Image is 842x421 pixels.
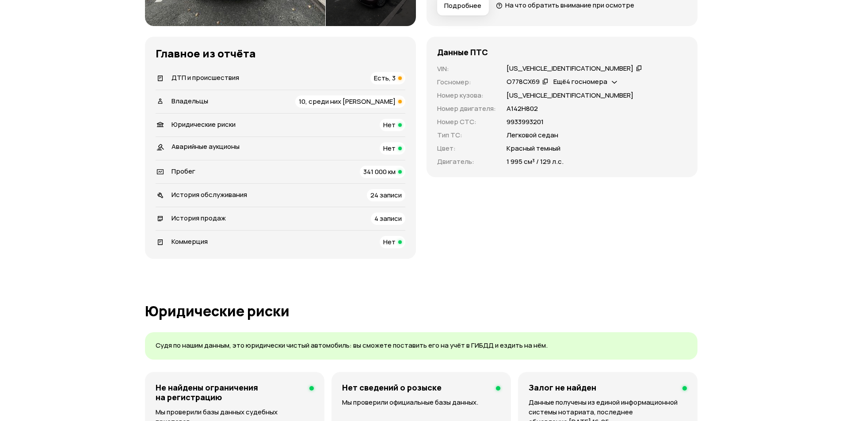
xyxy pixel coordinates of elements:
span: Нет [383,237,396,247]
span: Владельцы [171,96,208,106]
p: Госномер : [437,77,496,87]
div: О778СХ69 [507,77,540,87]
span: История продаж [171,213,226,223]
span: Нет [383,120,396,129]
span: На что обратить внимание при осмотре [505,0,634,10]
span: Юридические риски [171,120,236,129]
span: Нет [383,144,396,153]
h3: Главное из отчёта [156,47,405,60]
span: Есть, 3 [374,73,396,83]
p: Красный темный [507,144,560,153]
p: VIN : [437,64,496,74]
p: Мы проверили официальные базы данных. [342,398,500,407]
span: 4 записи [374,214,402,223]
span: Пробег [171,167,195,176]
p: Номер СТС : [437,117,496,127]
h4: Нет сведений о розыске [342,383,442,392]
p: Номер двигателя : [437,104,496,114]
span: Подробнее [444,1,481,10]
p: Тип ТС : [437,130,496,140]
h1: Юридические риски [145,303,697,319]
p: 9933993201 [507,117,544,127]
p: Легковой седан [507,130,558,140]
p: Двигатель : [437,157,496,167]
span: Аварийные аукционы [171,142,240,151]
p: 1 995 см³ / 129 л.с. [507,157,564,167]
p: А142Н802 [507,104,538,114]
div: [US_VEHICLE_IDENTIFICATION_NUMBER] [507,64,633,73]
span: 24 записи [370,190,402,200]
span: История обслуживания [171,190,247,199]
span: Ещё 4 госномера [553,77,607,86]
p: [US_VEHICLE_IDENTIFICATION_NUMBER] [507,91,633,100]
span: 341 000 км [363,167,396,176]
p: Цвет : [437,144,496,153]
span: ДТП и происшествия [171,73,239,82]
span: 10, среди них [PERSON_NAME] [299,97,396,106]
span: Коммерция [171,237,208,246]
h4: Залог не найден [529,383,596,392]
h4: Не найдены ограничения на регистрацию [156,383,303,402]
a: На что обратить внимание при осмотре [496,0,635,10]
h4: Данные ПТС [437,47,488,57]
p: Номер кузова : [437,91,496,100]
p: Судя по нашим данным, это юридически чистый автомобиль: вы сможете поставить его на учёт в ГИБДД ... [156,341,687,350]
